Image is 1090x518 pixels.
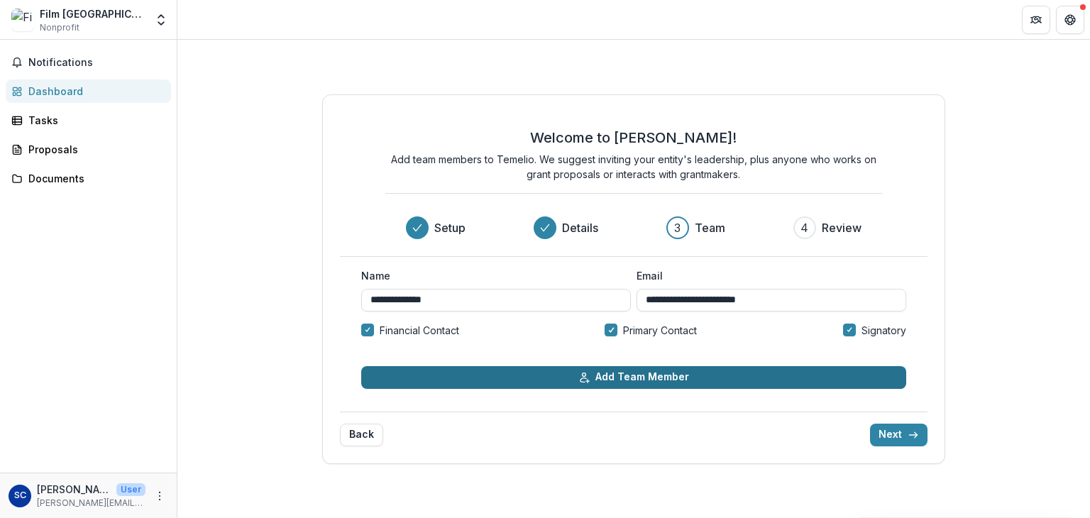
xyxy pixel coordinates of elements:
[6,167,171,190] a: Documents
[6,109,171,132] a: Tasks
[340,424,383,446] button: Back
[385,152,882,182] p: Add team members to Temelio. We suggest inviting your entity's leadership, plus anyone who works ...
[380,323,459,338] span: Financial Contact
[40,21,79,34] span: Nonprofit
[406,216,861,239] div: Progress
[1022,6,1050,34] button: Partners
[434,219,466,236] h3: Setup
[28,171,160,186] div: Documents
[623,323,697,338] span: Primary Contact
[28,113,160,128] div: Tasks
[361,366,906,389] button: Add Team Member
[28,57,165,69] span: Notifications
[674,219,681,236] div: 3
[530,129,737,146] h2: Welcome to [PERSON_NAME]!
[6,51,171,74] button: Notifications
[695,219,725,236] h3: Team
[870,424,927,446] button: Next
[40,6,145,21] div: Film [GEOGRAPHIC_DATA]
[116,483,145,496] p: User
[37,497,145,509] p: [PERSON_NAME][EMAIL_ADDRESS][DOMAIN_NAME]
[11,9,34,31] img: Film Pittsburgh
[562,219,598,236] h3: Details
[28,142,160,157] div: Proposals
[28,84,160,99] div: Dashboard
[861,323,906,338] span: Signatory
[1056,6,1084,34] button: Get Help
[151,6,171,34] button: Open entity switcher
[822,219,861,236] h3: Review
[37,482,111,497] p: [PERSON_NAME]
[151,487,168,505] button: More
[361,268,622,283] label: Name
[6,138,171,161] a: Proposals
[14,491,26,500] div: Shanna Carrick
[637,268,898,283] label: Email
[800,219,808,236] div: 4
[6,79,171,103] a: Dashboard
